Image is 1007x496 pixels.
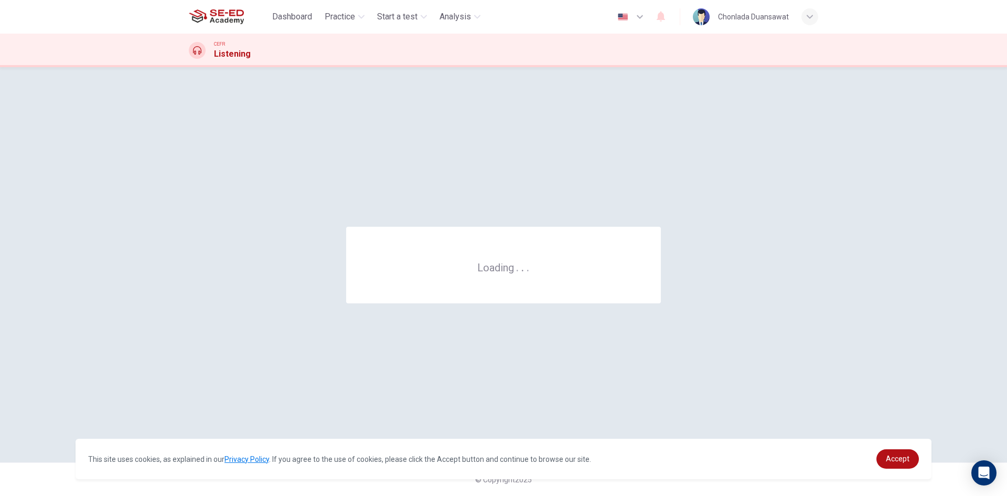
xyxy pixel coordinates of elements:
h1: Listening [214,48,251,60]
button: Start a test [373,7,431,26]
h6: . [526,258,530,275]
img: SE-ED Academy logo [189,6,244,27]
span: Dashboard [272,10,312,23]
img: Profile picture [693,8,710,25]
span: Start a test [377,10,417,23]
button: Practice [320,7,369,26]
h6: . [516,258,519,275]
span: Analysis [440,10,471,23]
span: Accept [886,455,909,463]
span: Practice [325,10,355,23]
button: Analysis [435,7,485,26]
button: Dashboard [268,7,316,26]
a: SE-ED Academy logo [189,6,268,27]
span: © Copyright 2025 [475,476,532,484]
div: Open Intercom Messenger [971,460,997,486]
a: dismiss cookie message [876,449,919,469]
div: cookieconsent [76,439,931,479]
img: en [616,13,629,21]
span: CEFR [214,40,225,48]
a: Privacy Policy [224,455,269,463]
div: Chonlada Duansawat [718,10,789,23]
span: This site uses cookies, as explained in our . If you agree to the use of cookies, please click th... [88,455,591,463]
h6: . [521,258,524,275]
h6: Loading [477,260,530,274]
